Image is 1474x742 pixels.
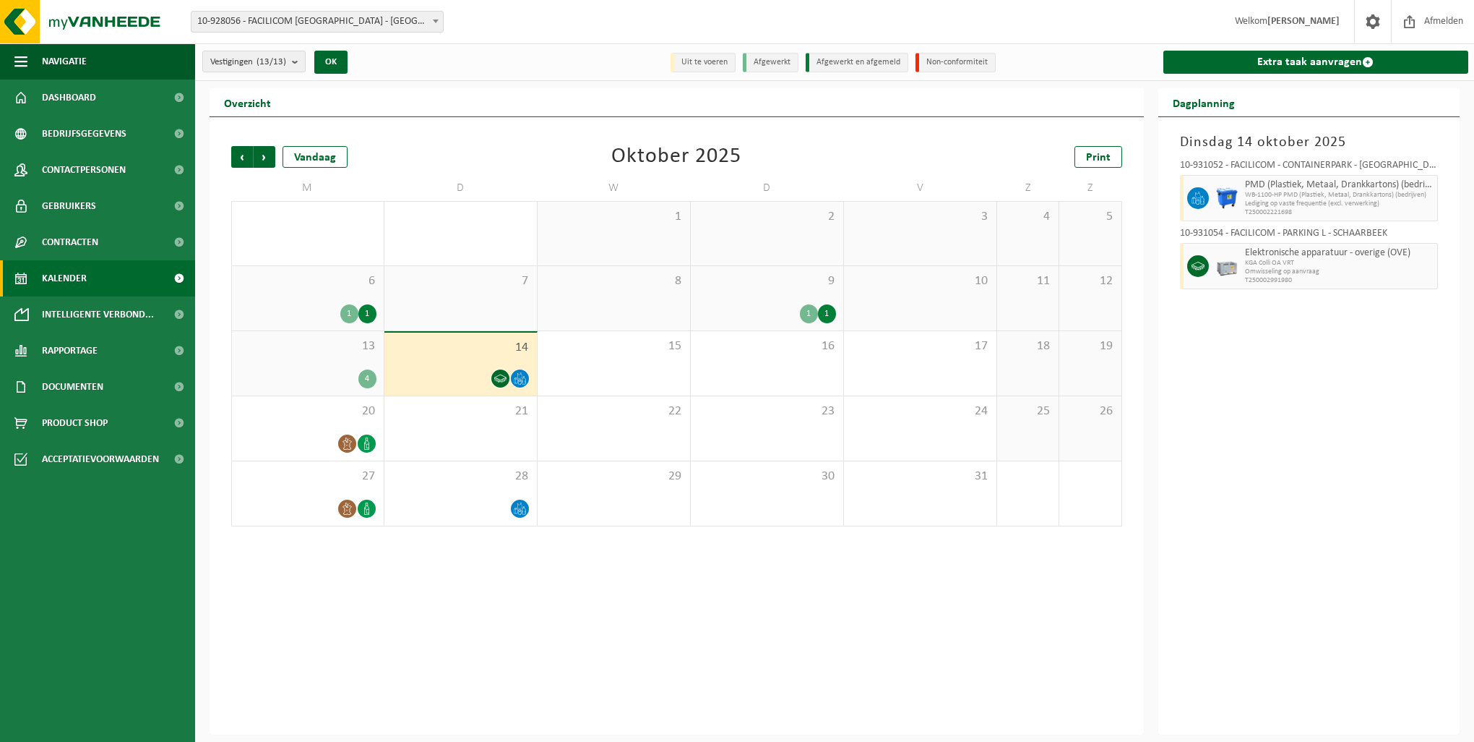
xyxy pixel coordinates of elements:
[1066,273,1113,289] span: 12
[392,469,530,485] span: 28
[1245,179,1434,191] span: PMD (Plastiek, Metaal, Drankkartons) (bedrijven)
[1004,338,1051,354] span: 18
[42,152,126,188] span: Contactpersonen
[851,338,989,354] span: 17
[1245,276,1434,285] span: T250002991980
[1245,247,1434,259] span: Elektronische apparatuur - overige (OVE)
[1004,404,1051,419] span: 25
[314,51,348,74] button: OK
[1216,255,1238,277] img: PB-LB-0680-HPE-GY-01
[698,338,836,354] span: 16
[1066,338,1113,354] span: 19
[239,469,376,485] span: 27
[851,273,989,289] span: 10
[997,175,1059,201] td: Z
[1180,132,1439,153] h3: Dinsdag 14 oktober 2025
[42,116,126,152] span: Bedrijfsgegevens
[851,404,989,419] span: 24
[191,11,444,33] span: 10-928056 - FACILICOM NV - ANTWERPEN
[611,146,741,168] div: Oktober 2025
[42,441,159,477] span: Acceptatievoorwaarden
[42,43,87,80] span: Navigatie
[1180,229,1439,243] div: 10-931054 - FACILICOM - PARKING L - SCHAARBEEK
[42,405,108,441] span: Product Shop
[239,338,376,354] span: 13
[1004,273,1051,289] span: 11
[42,333,98,369] span: Rapportage
[254,146,275,168] span: Volgende
[191,12,443,32] span: 10-928056 - FACILICOM NV - ANTWERPEN
[671,53,736,72] li: Uit te voeren
[698,469,836,485] span: 30
[1245,200,1434,208] span: Lediging op vaste frequentie (excl. verwerking)
[239,404,376,419] span: 20
[851,469,989,485] span: 31
[42,260,87,297] span: Kalender
[1180,161,1439,175] div: 10-931052 - FACILICOM - CONTAINERPARK - [GEOGRAPHIC_DATA]
[283,146,348,168] div: Vandaag
[1245,191,1434,200] span: WB-1100-HP PMD (Plastiek, Metaal, Drankkartons) (bedrijven)
[1267,16,1340,27] strong: [PERSON_NAME]
[698,273,836,289] span: 9
[42,224,98,260] span: Contracten
[698,209,836,225] span: 2
[545,209,683,225] span: 1
[545,404,683,419] span: 22
[1245,259,1434,268] span: KGA Colli OA VRT
[538,175,691,201] td: W
[851,209,989,225] span: 3
[231,175,384,201] td: M
[1074,146,1122,168] a: Print
[1004,209,1051,225] span: 4
[545,469,683,485] span: 29
[545,273,683,289] span: 8
[1245,268,1434,276] span: Omwisseling op aanvraag
[1163,51,1469,74] a: Extra taak aanvragen
[806,53,908,72] li: Afgewerkt en afgemeld
[1086,152,1111,163] span: Print
[358,370,376,388] div: 4
[384,175,538,201] td: D
[202,51,306,72] button: Vestigingen(13/13)
[210,88,285,116] h2: Overzicht
[392,404,530,419] span: 21
[698,404,836,419] span: 23
[392,340,530,356] span: 14
[257,57,286,67] count: (13/13)
[1059,175,1121,201] td: Z
[1158,88,1249,116] h2: Dagplanning
[1066,404,1113,419] span: 26
[210,51,286,73] span: Vestigingen
[818,304,836,323] div: 1
[1245,208,1434,217] span: T250002221698
[42,369,103,405] span: Documenten
[42,297,154,333] span: Intelligente verbond...
[42,188,96,224] span: Gebruikers
[915,53,996,72] li: Non-conformiteit
[340,304,358,323] div: 1
[844,175,997,201] td: V
[231,146,253,168] span: Vorige
[42,80,96,116] span: Dashboard
[239,273,376,289] span: 6
[1216,187,1238,209] img: WB-1100-HPE-BE-01
[358,304,376,323] div: 1
[392,273,530,289] span: 7
[545,338,683,354] span: 15
[1066,209,1113,225] span: 5
[743,53,798,72] li: Afgewerkt
[7,710,241,742] iframe: chat widget
[691,175,844,201] td: D
[800,304,818,323] div: 1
